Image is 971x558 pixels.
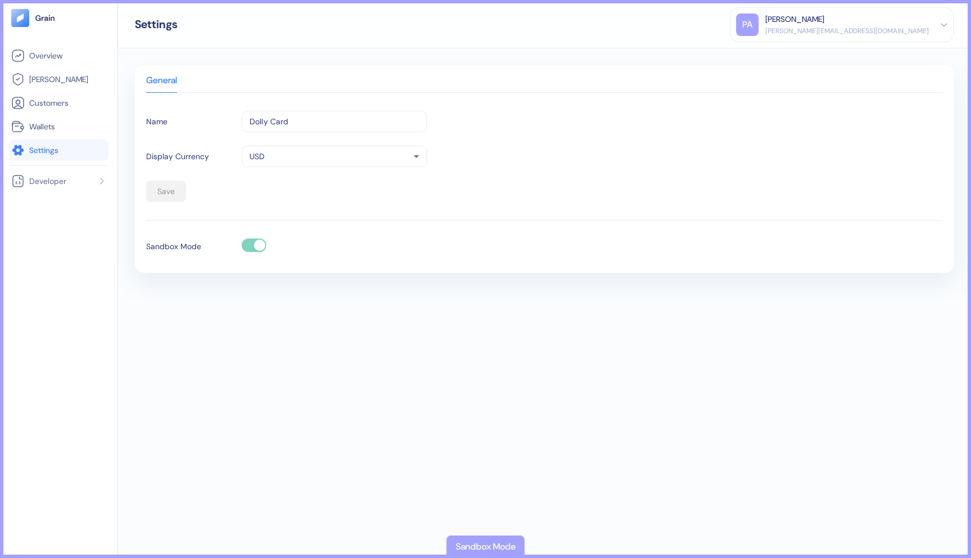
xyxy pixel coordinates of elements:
a: Wallets [11,120,106,133]
div: Sandbox Mode [456,540,516,553]
div: USD [242,146,427,167]
a: Settings [11,143,106,157]
div: Settings [135,19,178,30]
label: Name [146,116,167,128]
div: [PERSON_NAME] [765,13,824,25]
img: logo [35,14,56,22]
span: Customers [29,97,69,109]
a: [PERSON_NAME] [11,73,106,86]
div: General [146,76,177,92]
span: [PERSON_NAME] [29,74,88,85]
span: Developer [29,175,66,187]
span: Wallets [29,121,55,132]
div: PA [736,13,759,36]
img: logo-tablet-V2.svg [11,9,29,27]
label: Display Currency [146,151,209,163]
div: [PERSON_NAME][EMAIL_ADDRESS][DOMAIN_NAME] [765,26,929,36]
label: Sandbox Mode [146,241,201,253]
span: Settings [29,145,58,156]
a: Customers [11,96,106,110]
span: Overview [29,50,62,61]
a: Overview [11,49,106,62]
